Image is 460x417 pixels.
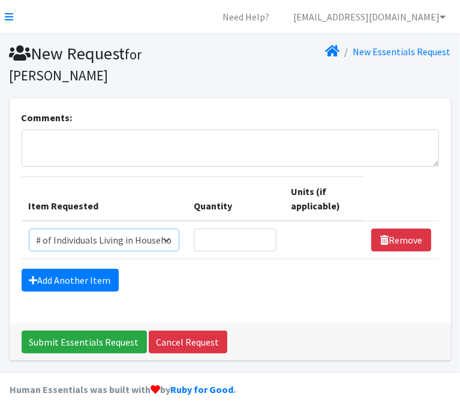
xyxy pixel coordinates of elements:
[170,383,233,395] a: Ruby for Good
[10,383,236,395] strong: Human Essentials was built with by .
[149,331,227,353] a: Cancel Request
[22,110,73,125] label: Comments:
[22,177,187,221] th: Item Requested
[284,5,455,29] a: [EMAIL_ADDRESS][DOMAIN_NAME]
[22,331,147,353] input: Submit Essentials Request
[10,43,226,85] h1: New Request
[371,229,431,251] a: Remove
[187,177,284,221] th: Quantity
[213,5,279,29] a: Need Help?
[22,269,119,292] a: Add Another Item
[353,46,451,58] a: New Essentials Request
[10,46,142,84] small: for [PERSON_NAME]
[284,177,364,221] th: Units (if applicable)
